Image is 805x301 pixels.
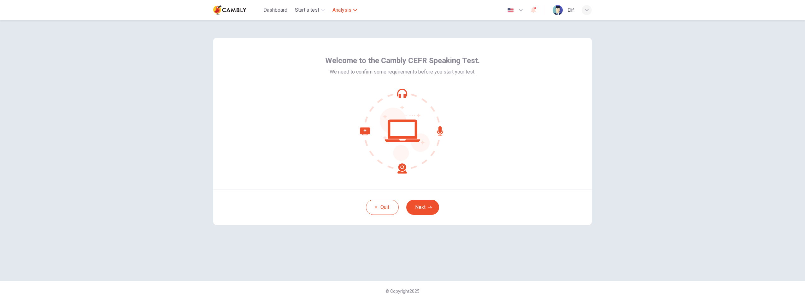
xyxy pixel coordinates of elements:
[213,4,261,16] a: Cambly logo
[325,56,480,66] span: Welcome to the Cambly CEFR Speaking Test.
[507,8,514,13] img: en
[292,4,327,16] button: Start a test
[553,5,563,15] img: Profile picture
[330,4,360,16] button: Analysis
[261,4,290,16] button: Dashboard
[295,6,319,14] span: Start a test
[332,6,351,14] span: Analysis
[406,200,439,215] button: Next
[385,289,420,294] span: © Copyright 2025
[213,4,246,16] img: Cambly logo
[263,6,287,14] span: Dashboard
[568,6,574,14] div: Elif
[330,68,475,76] span: We need to confirm some requirements before you start your test.
[366,200,399,215] button: Quit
